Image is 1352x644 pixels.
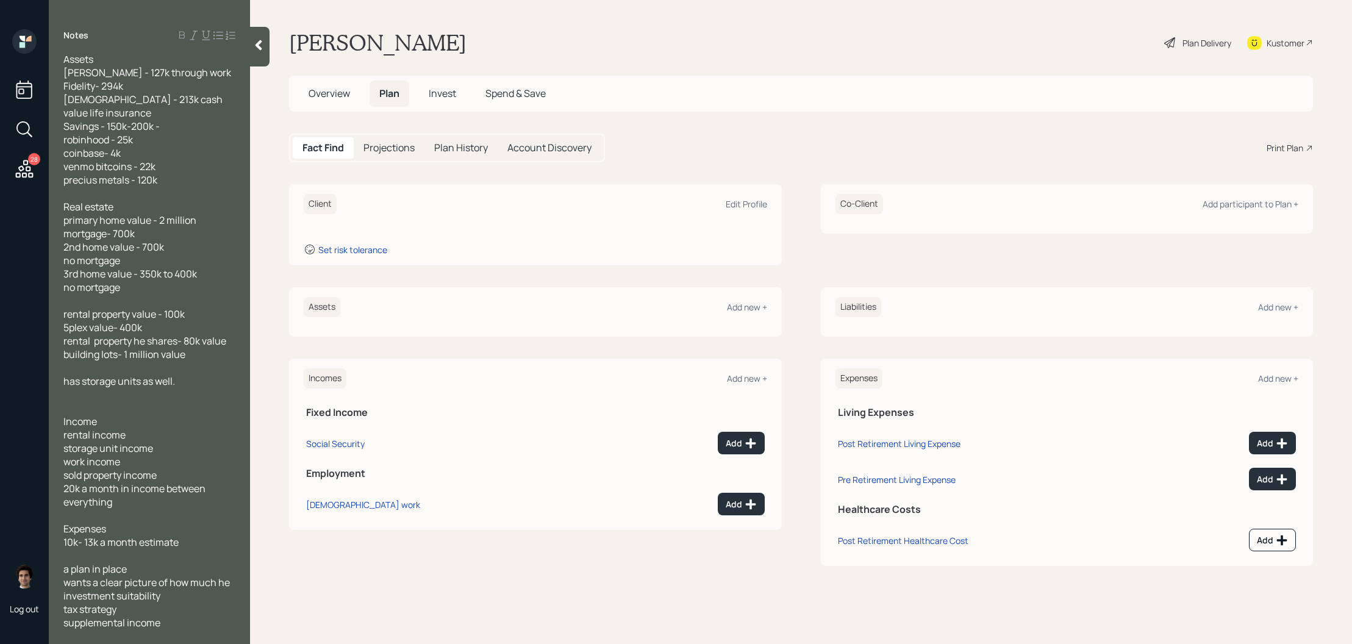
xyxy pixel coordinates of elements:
h1: [PERSON_NAME] [289,29,467,56]
h5: Fixed Income [306,407,765,418]
button: Add [1249,432,1296,454]
div: Add [1257,473,1288,485]
h6: Client [304,194,337,214]
div: Post Retirement Healthcare Cost [838,535,968,546]
button: Add [718,493,765,515]
div: Add participant to Plan + [1203,198,1298,210]
div: Add new + [727,373,767,384]
label: Notes [63,29,88,41]
div: Add [726,437,757,449]
div: Log out [10,603,39,615]
div: Print Plan [1267,141,1303,154]
button: Add [718,432,765,454]
h6: Liabilities [835,297,881,317]
div: Plan Delivery [1182,37,1231,49]
img: harrison-schaefer-headshot-2.png [12,564,37,589]
span: Income rental income storage unit income work income sold property income 20k a month in income b... [63,415,207,509]
h5: Fact Find [302,142,344,154]
span: a plan in place wants a clear picture of how much he investment suitability tax strategy suppleme... [63,562,230,629]
h5: Projections [363,142,415,154]
div: Post Retirement Living Expense [838,438,960,449]
h6: Incomes [304,368,346,388]
span: rental property value - 100k 5plex value- 400k rental property he shares- 80k value building lots... [63,307,226,361]
div: Edit Profile [726,198,767,210]
div: Kustomer [1267,37,1304,49]
button: Add [1249,468,1296,490]
h5: Account Discovery [507,142,592,154]
span: has storage units as well. [63,374,175,388]
h5: Healthcare Costs [838,504,1297,515]
h5: Living Expenses [838,407,1297,418]
h6: Co-Client [835,194,883,214]
div: Add [1257,534,1288,546]
span: Plan [379,87,399,100]
div: [DEMOGRAPHIC_DATA] work [306,499,420,510]
div: Add [1257,437,1288,449]
div: Set risk tolerance [318,244,387,256]
span: Expenses 10k- 13k a month estimate [63,522,179,549]
span: Real estate primary home value - 2 million mortgage- 700k 2nd home value - 700k no mortgage 3rd h... [63,200,197,294]
div: Add new + [1258,373,1298,384]
span: Assets [PERSON_NAME] - 127k through work Fidelity- 294k [DEMOGRAPHIC_DATA] - 213k cash value life... [63,52,231,187]
span: Overview [309,87,350,100]
div: 28 [28,153,40,165]
div: Add [726,498,757,510]
div: Add new + [727,301,767,313]
div: Pre Retirement Living Expense [838,474,956,485]
h6: Expenses [835,368,882,388]
h6: Assets [304,297,340,317]
span: Spend & Save [485,87,546,100]
div: Add new + [1258,301,1298,313]
span: Invest [429,87,456,100]
div: Social Security [306,438,365,449]
h5: Plan History [434,142,488,154]
button: Add [1249,529,1296,551]
h5: Employment [306,468,765,479]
